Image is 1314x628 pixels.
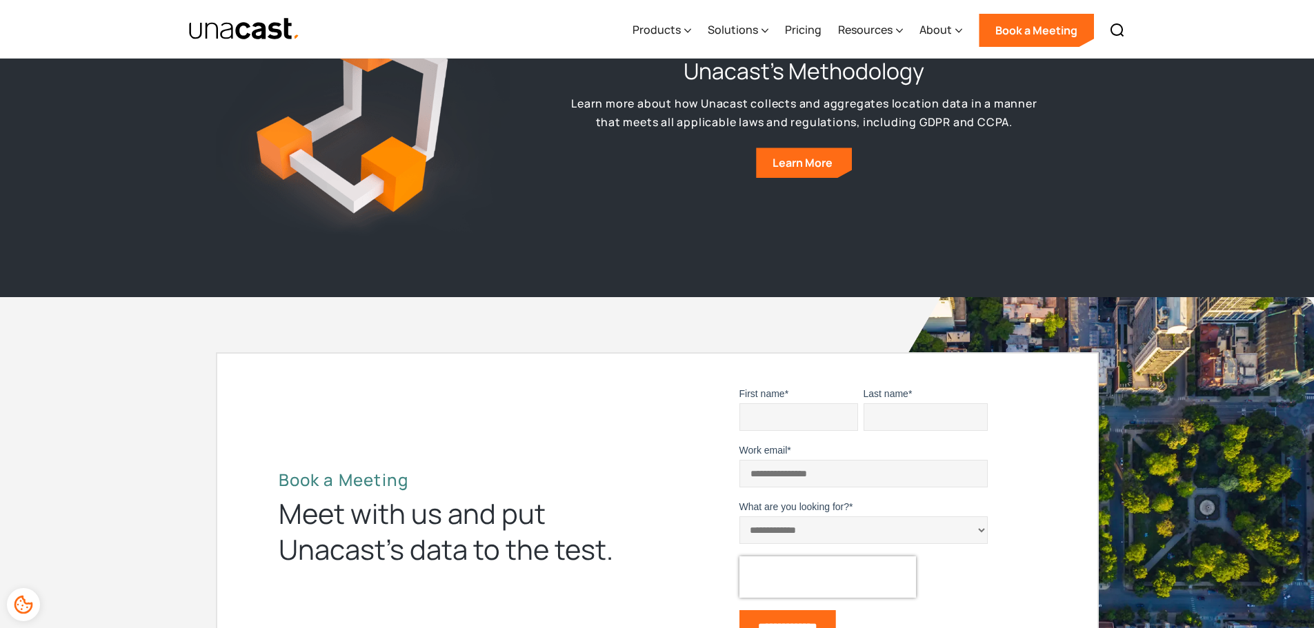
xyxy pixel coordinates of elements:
[279,496,637,567] div: Meet with us and put Unacast’s data to the test.
[633,21,681,38] div: Products
[1109,22,1126,39] img: Search icon
[279,469,637,490] h2: Book a Meeting
[838,21,893,38] div: Resources
[7,588,40,621] div: Cookie Preferences
[979,14,1094,47] a: Book a Meeting
[188,17,301,41] img: Unacast text logo
[561,94,1047,131] p: Learn more about how Unacast collects and aggregates location data in a manner that meets all app...
[739,445,788,456] span: Work email
[864,388,908,399] span: Last name
[708,21,758,38] div: Solutions
[739,388,785,399] span: First name
[919,2,962,59] div: About
[188,17,301,41] a: home
[708,2,768,59] div: Solutions
[838,2,903,59] div: Resources
[684,56,924,86] h3: Unacast's Methodology
[739,501,850,512] span: What are you looking for?
[756,148,852,178] a: Learn More
[739,556,916,598] iframe: reCAPTCHA
[785,2,822,59] a: Pricing
[919,21,952,38] div: About
[633,2,691,59] div: Products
